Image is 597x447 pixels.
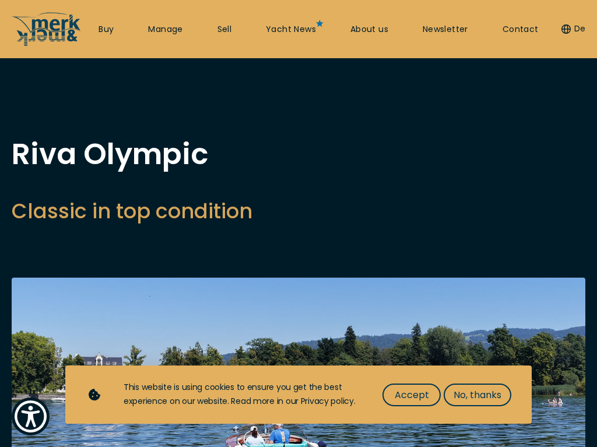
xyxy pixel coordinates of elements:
[124,381,359,409] div: This website is using cookies to ensure you get the best experience on our website. Read more in ...
[12,398,50,435] button: Show Accessibility Preferences
[301,395,354,407] a: Privacy policy
[561,23,585,35] button: De
[503,24,539,36] a: Contact
[148,24,182,36] a: Manage
[266,24,316,36] a: Yacht News
[382,384,441,406] button: Accept
[423,24,468,36] a: Newsletter
[395,388,429,402] span: Accept
[12,140,252,169] h1: Riva Olympic
[217,24,232,36] a: Sell
[454,388,501,402] span: No, thanks
[99,24,114,36] a: Buy
[444,384,511,406] button: No, thanks
[350,24,388,36] a: About us
[12,197,252,225] h2: Classic in top condition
